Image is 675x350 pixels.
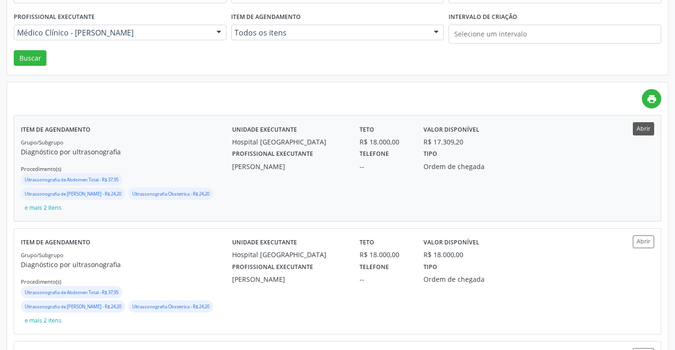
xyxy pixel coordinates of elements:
[21,278,61,285] small: Procedimento(s)
[360,162,410,171] div: --
[25,177,118,183] small: Ultrassonografia de Abdomen Total - R$ 37,95
[21,201,65,214] button: e mais 2 itens
[14,50,46,66] button: Buscar
[449,25,661,44] input: Selecione um intervalo
[132,191,209,197] small: Ultrassonografia Obstetrica - R$ 24,20
[423,274,506,284] div: Ordem de chegada
[360,260,389,274] label: Telefone
[232,137,346,147] div: Hospital [GEOGRAPHIC_DATA]
[360,122,374,137] label: Teto
[21,147,232,157] p: Diagnóstico por ultrasonografia
[21,235,90,250] label: Item de agendamento
[231,10,301,25] label: Item de agendamento
[423,250,463,260] div: R$ 18.000,00
[25,191,121,197] small: Ultrassonografia de [PERSON_NAME] - R$ 24,20
[423,147,437,162] label: Tipo
[132,304,209,310] small: Ultrassonografia Obstetrica - R$ 24,20
[642,89,661,108] a: print
[234,28,424,37] span: Todos os itens
[232,122,297,137] label: Unidade executante
[25,304,121,310] small: Ultrassonografia de [PERSON_NAME] - R$ 24,20
[232,235,297,250] label: Unidade executante
[423,137,463,147] div: R$ 17.309,20
[21,139,63,146] small: Grupo/Subgrupo
[232,162,346,171] div: [PERSON_NAME]
[21,122,90,137] label: Item de agendamento
[21,251,63,259] small: Grupo/Subgrupo
[17,28,207,37] span: Médico Clínico - [PERSON_NAME]
[21,314,65,327] button: e mais 2 itens
[423,162,506,171] div: Ordem de chegada
[232,260,313,274] label: Profissional executante
[360,274,410,284] div: --
[360,137,410,147] div: R$ 18.000,00
[449,10,517,25] label: Intervalo de criação
[232,274,346,284] div: [PERSON_NAME]
[232,147,313,162] label: Profissional executante
[25,289,118,296] small: Ultrassonografia de Abdomen Total - R$ 37,95
[14,10,95,25] label: Profissional executante
[423,122,479,137] label: Valor disponível
[21,165,61,172] small: Procedimento(s)
[423,260,437,274] label: Tipo
[647,94,657,104] i: print
[360,235,374,250] label: Teto
[423,235,479,250] label: Valor disponível
[21,260,232,269] p: Diagnóstico por ultrasonografia
[232,250,346,260] div: Hospital [GEOGRAPHIC_DATA]
[633,235,654,248] button: Abrir
[360,147,389,162] label: Telefone
[360,250,410,260] div: R$ 18.000,00
[633,122,654,135] button: Abrir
